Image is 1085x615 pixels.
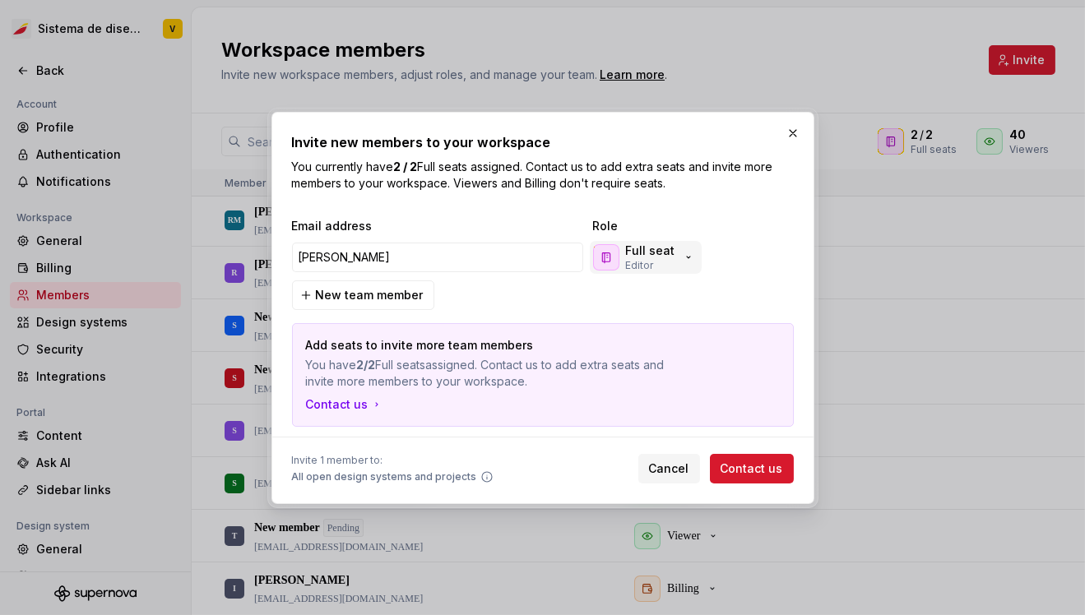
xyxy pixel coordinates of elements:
[316,287,424,303] span: New team member
[306,396,383,413] button: Contact us
[626,259,654,272] p: Editor
[710,454,794,483] button: Contact us
[292,132,794,152] h2: Invite new members to your workspace
[593,218,758,234] span: Role
[292,159,794,192] p: You currently have Full seats assigned. Contact us to add extra seats and invite more members to ...
[590,241,702,274] button: Full seatEditor
[306,337,665,354] p: Add seats to invite more team members
[638,454,700,483] button: Cancel
[306,357,665,390] p: You have Full seats assigned. Contact us to add extra seats and invite more members to your works...
[626,243,675,259] p: Full seat
[721,460,783,477] span: Contact us
[292,280,434,310] button: New team member
[394,160,418,173] b: 2 / 2
[292,454,494,467] span: Invite 1 member to:
[357,358,376,372] strong: 2/2
[292,218,587,234] span: Email address
[649,460,689,477] span: Cancel
[292,470,477,483] span: All open design systems and projects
